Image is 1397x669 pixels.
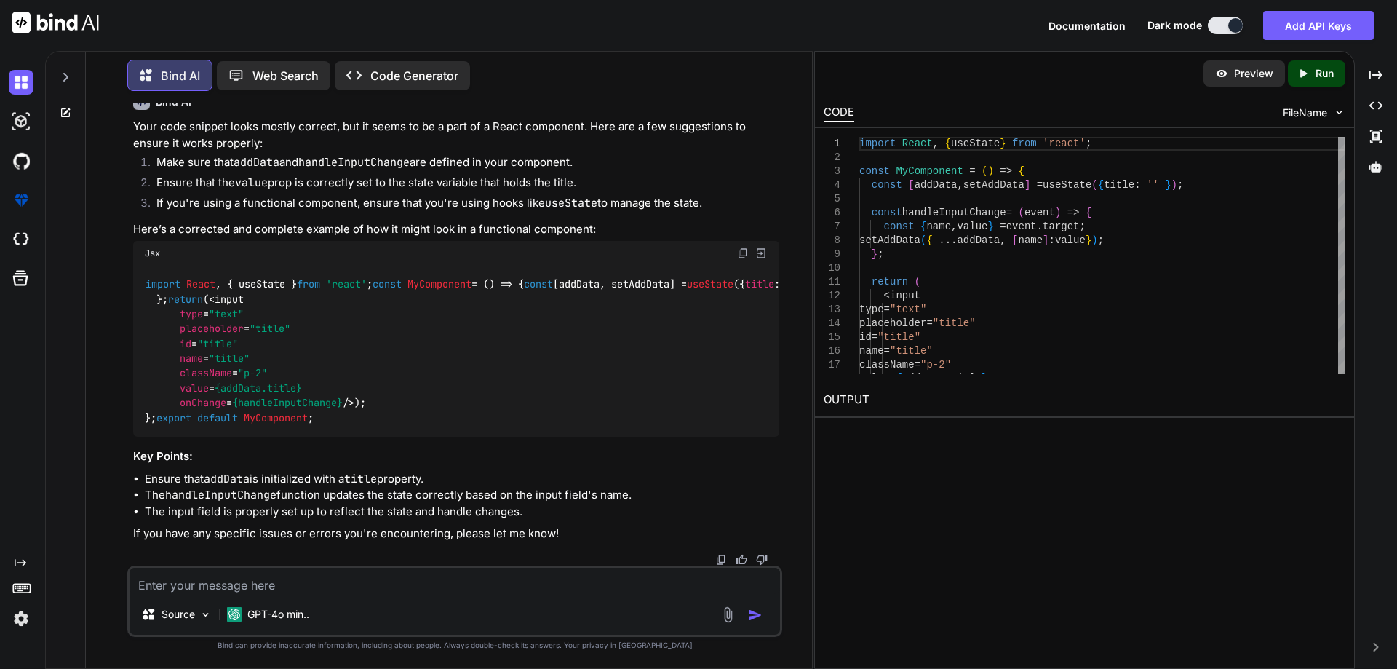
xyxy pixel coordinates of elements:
p: Source [162,607,195,622]
span: { [896,373,902,384]
span: , [957,179,963,191]
span: ) [1091,234,1097,246]
span: ( [982,165,987,177]
span: "title" [932,317,975,329]
span: = [926,317,932,329]
div: 10 [824,261,840,275]
span: => [1000,165,1012,177]
span: const [883,221,914,232]
p: If you have any specific issues or errors you're encountering, please let me know! [133,526,779,542]
span: "title" [250,322,290,336]
span: return [871,276,907,288]
span: "text" [890,304,926,315]
span: name [180,352,203,365]
div: 12 [824,289,840,303]
div: 4 [824,178,840,192]
div: 5 [824,192,840,206]
span: "p-2" [920,359,951,371]
h2: OUTPUT [815,383,1354,417]
span: {handleInputChange} [232,397,343,410]
span: ( [1018,207,1024,218]
span: } [1086,234,1091,246]
span: addData [957,234,1000,246]
img: GPT-4o mini [227,607,242,622]
span: export [156,411,191,424]
span: ] [1024,179,1030,191]
li: Ensure that the prop is correctly set to the state variable that holds the title. [145,175,779,195]
span: addData [902,373,944,384]
button: Add API Keys [1263,11,1374,40]
div: 3 [824,165,840,178]
span: ) [1055,207,1061,218]
span: = [969,165,975,177]
div: 15 [824,330,840,344]
span: type [180,307,203,320]
li: The input field is properly set up to reflect the state and handle changes. [145,504,779,520]
span: const [859,165,890,177]
div: 6 [824,206,840,220]
img: premium [9,188,33,213]
li: The function updates the state correctly based on the input field's name. [145,487,779,504]
span: event [1006,221,1036,232]
code: title [344,472,377,486]
span: ; [1177,179,1183,191]
img: like [736,554,747,566]
code: useState [545,196,597,210]
img: Open in Browser [755,247,768,260]
code: addData [204,472,250,486]
span: , [1000,234,1006,246]
span: } [1165,179,1171,191]
span: FileName [1283,106,1327,120]
span: target [1043,221,1079,232]
span: } [982,373,987,384]
span: } [987,221,993,232]
span: "title" [209,352,250,365]
span: default [197,411,238,424]
span: = [883,304,889,315]
span: id [180,337,191,350]
div: 13 [824,303,840,317]
li: Ensure that is initialized with a property. [145,471,779,488]
span: < [883,290,889,301]
div: 8 [824,234,840,248]
img: cloudideIcon [9,227,33,252]
span: "p-2" [238,367,267,380]
div: 7 [824,220,840,234]
span: : [1134,179,1140,191]
span: className [180,367,232,380]
div: 18 [824,372,840,386]
span: { [926,234,932,246]
span: "text" [209,307,244,320]
span: ( [1091,179,1097,191]
p: Preview [1234,66,1273,81]
span: = [1036,179,1042,191]
h3: Key Points: [133,448,779,465]
span: id [859,331,872,343]
img: chevron down [1333,106,1345,119]
span: React [186,278,215,291]
span: input [215,293,244,306]
p: Here’s a corrected and complete example of how it might look in a functional component: [133,221,779,238]
code: handleInputChange [165,488,276,502]
span: import [859,138,896,149]
code: value [235,175,268,190]
span: value [957,221,987,232]
span: 'react' [326,278,367,291]
div: 9 [824,248,840,261]
span: input [890,290,920,301]
span: ; [1086,138,1091,149]
span: ; [1079,221,1085,232]
span: { [1097,179,1103,191]
div: 17 [824,358,840,372]
button: Documentation [1048,18,1126,33]
span: placeholder [859,317,926,329]
span: value [859,373,890,384]
span: , [951,221,957,232]
span: const [373,278,402,291]
span: '' [1147,179,1159,191]
span: useState [687,278,733,291]
span: onChange [180,397,226,410]
li: If you're using a functional component, ensure that you're using hooks like to manage the state. [145,195,779,215]
p: Bind AI [161,67,200,84]
p: Bind can provide inaccurate information, including about people. Always double-check its answers.... [127,640,782,651]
